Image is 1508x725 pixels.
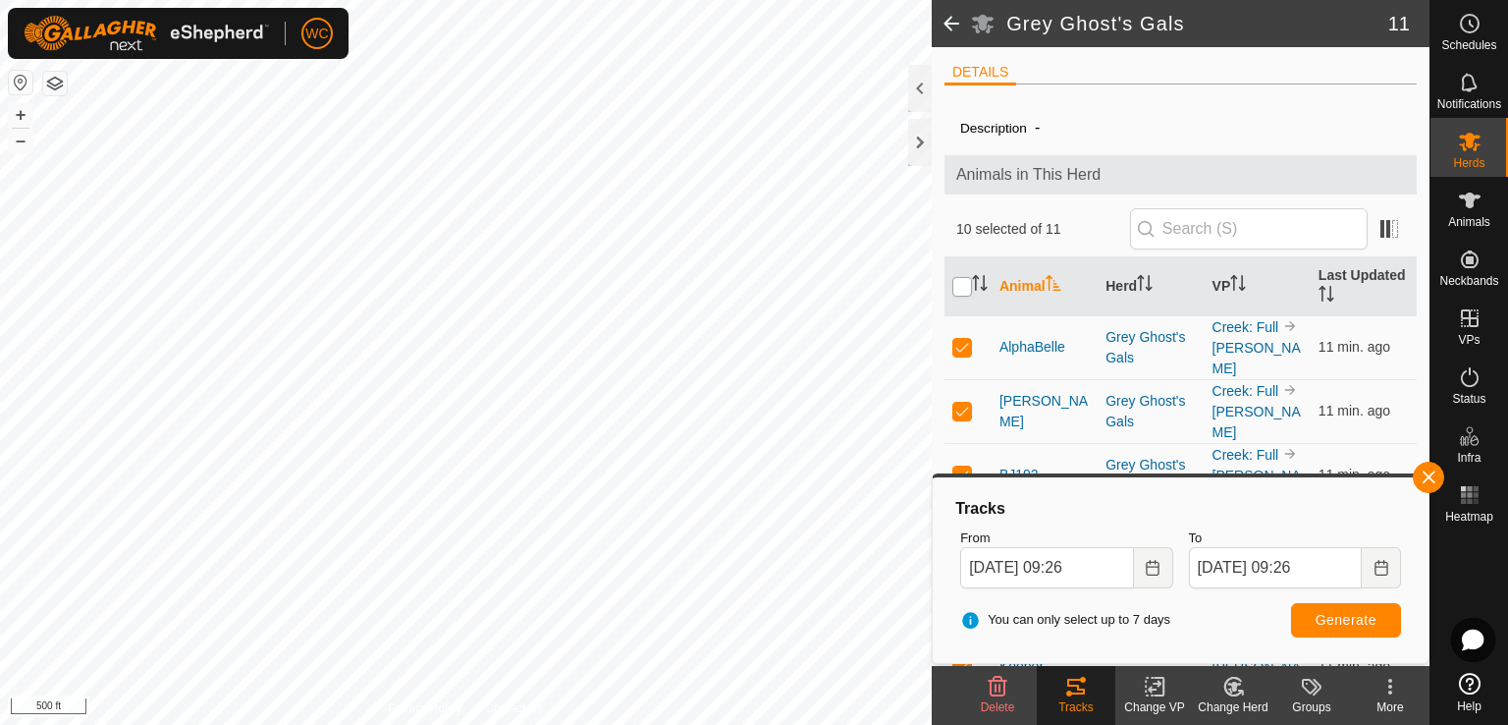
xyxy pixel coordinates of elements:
span: BJ192 [999,465,1039,485]
p-sorticon: Activate to sort [972,278,988,294]
span: Help [1457,700,1481,712]
li: DETAILS [944,62,1016,85]
button: Choose Date [1134,547,1173,588]
label: To [1189,529,1401,548]
span: 10 selected of 11 [956,219,1130,240]
a: Privacy Policy [389,699,462,717]
span: Aug 20, 2025, 9:15 AM [1319,467,1390,482]
input: Search (S) [1130,208,1368,250]
span: [PERSON_NAME] [999,391,1090,432]
th: Last Updated [1311,257,1417,316]
span: Status [1452,393,1485,405]
span: Infra [1457,452,1481,464]
img: to [1282,318,1298,334]
a: Creek: Full [1212,447,1279,463]
a: [PERSON_NAME] [1212,404,1301,440]
div: Grey Ghost's Gals [1105,455,1196,496]
a: Contact Us [485,699,543,717]
span: You can only select up to 7 days [960,610,1170,630]
th: Herd [1098,257,1204,316]
button: Map Layers [43,72,67,95]
a: [PERSON_NAME] [1212,340,1301,376]
span: Animals [1448,216,1490,228]
span: Animals in This Herd [956,163,1405,187]
span: Aug 20, 2025, 9:15 AM [1319,403,1390,418]
div: Groups [1272,698,1351,716]
img: to [1282,446,1298,462]
div: Grey Ghost's Gals [1105,391,1196,432]
span: VPs [1458,334,1480,346]
button: Reset Map [9,71,32,94]
div: More [1351,698,1429,716]
th: Animal [992,257,1098,316]
span: - [1027,111,1048,143]
div: Tracks [952,497,1409,521]
span: Delete [981,700,1015,714]
span: Neckbands [1439,275,1498,287]
a: Help [1430,665,1508,720]
span: Heatmap [1445,511,1493,523]
label: Description [960,121,1027,136]
h2: Grey Ghost's Gals [1006,12,1388,35]
span: Schedules [1441,39,1496,51]
button: – [9,129,32,152]
span: Herds [1453,157,1484,169]
button: Choose Date [1362,547,1401,588]
span: 11 [1388,9,1410,38]
label: From [960,529,1172,548]
span: Generate [1316,612,1376,628]
a: [PERSON_NAME] [1212,468,1301,504]
button: + [9,103,32,127]
img: to [1282,382,1298,398]
p-sorticon: Activate to sort [1137,278,1153,294]
p-sorticon: Activate to sort [1230,278,1246,294]
div: Change Herd [1194,698,1272,716]
span: WC [305,24,328,44]
p-sorticon: Activate to sort [1046,278,1061,294]
span: AlphaBelle [999,337,1065,358]
span: Notifications [1437,98,1501,110]
p-sorticon: Activate to sort [1319,289,1334,305]
span: Aug 20, 2025, 9:15 AM [1319,339,1390,355]
button: Generate [1291,603,1401,638]
a: Creek: Full [1212,383,1279,399]
div: Grey Ghost's Gals [1105,327,1196,368]
a: Creek: Full [1212,319,1279,335]
img: Gallagher Logo [24,16,269,51]
th: VP [1205,257,1311,316]
div: Tracks [1037,698,1115,716]
div: Change VP [1115,698,1194,716]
